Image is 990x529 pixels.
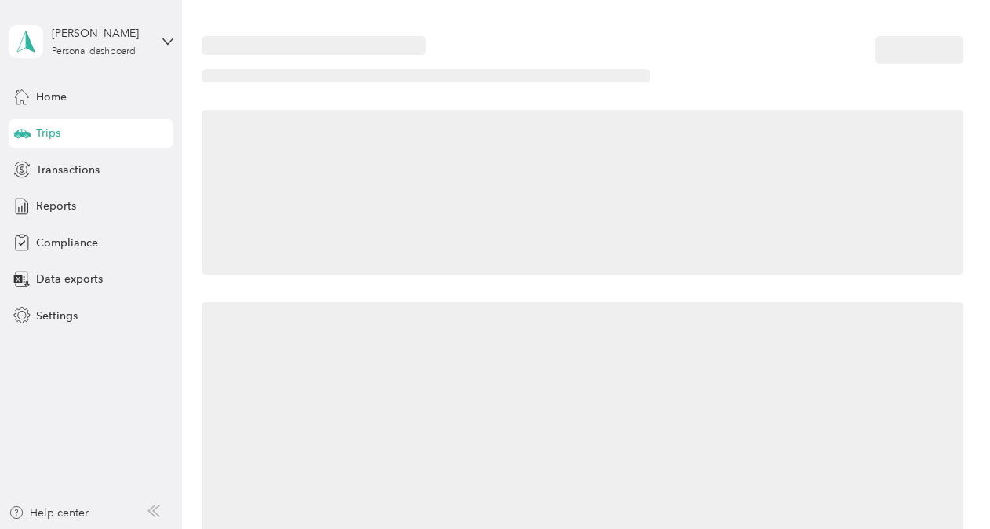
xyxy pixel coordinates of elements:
[902,441,990,529] iframe: Everlance-gr Chat Button Frame
[36,308,78,324] span: Settings
[52,25,150,42] div: [PERSON_NAME]
[36,198,76,214] span: Reports
[36,162,100,178] span: Transactions
[9,505,89,521] button: Help center
[36,235,98,251] span: Compliance
[36,89,67,105] span: Home
[52,47,136,57] div: Personal dashboard
[36,125,60,141] span: Trips
[36,271,103,287] span: Data exports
